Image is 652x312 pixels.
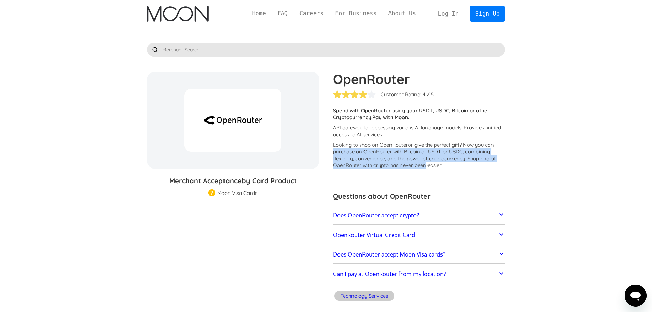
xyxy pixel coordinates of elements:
strong: Pay with Moon. [372,114,409,121]
a: For Business [329,9,382,18]
a: Home [246,9,272,18]
a: Can I pay at OpenRouter from my location? [333,267,506,282]
div: / 5 [427,91,434,98]
h3: Questions about OpenRouter [333,191,506,201]
div: Moon Visa Cards [217,190,257,197]
input: Merchant Search ... [147,43,506,57]
h1: OpenRouter [333,72,506,87]
a: home [147,6,209,22]
p: Looking to shop on OpenRouter ? Now you can purchase on OpenRouter with Bitcoin or USDT or USDC, ... [333,141,506,169]
a: Does OpenRouter accept crypto? [333,208,506,223]
a: Sign Up [470,6,505,21]
span: or give the perfect gift [408,141,459,148]
span: by Card Product [242,176,297,185]
h2: Can I pay at OpenRouter from my location? [333,271,446,277]
a: Technology Services [333,290,396,303]
div: Technology Services [341,292,388,299]
img: Moon Logo [147,6,209,22]
h3: Merchant Acceptance [147,176,319,186]
div: - Customer Rating: [377,91,421,98]
p: API gateway for accessing various AI language models. Provides unified access to AI services. [333,124,506,138]
a: Log In [432,6,464,21]
p: Spend with OpenRouter using your USDT, USDC, Bitcoin or other Cryptocurrency. [333,107,506,121]
div: 4 [423,91,425,98]
iframe: Knop om het berichtenvenster te openen [625,285,647,307]
a: FAQ [272,9,294,18]
a: OpenRouter Virtual Credit Card [333,228,506,242]
h2: OpenRouter Virtual Credit Card [333,232,415,238]
a: Careers [294,9,329,18]
a: About Us [382,9,422,18]
h2: Does OpenRouter accept Moon Visa cards? [333,251,445,258]
h2: Does OpenRouter accept crypto? [333,212,419,219]
a: Does OpenRouter accept Moon Visa cards? [333,247,506,262]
